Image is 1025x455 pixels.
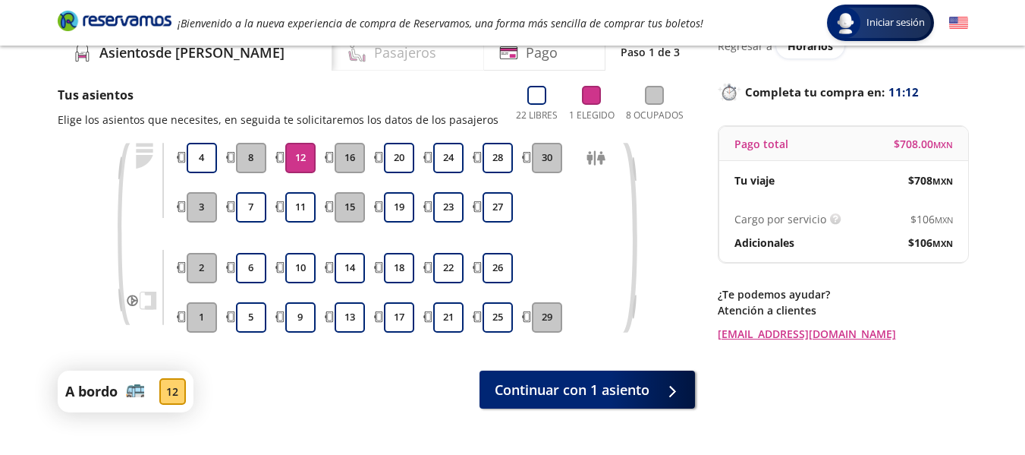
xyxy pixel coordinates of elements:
p: 8 Ocupados [626,109,684,122]
p: Completa tu compra en : [718,81,968,103]
small: MXN [933,139,953,150]
p: Atención a clientes [718,302,968,318]
button: 30 [532,143,562,173]
button: 21 [433,302,464,333]
button: 10 [285,253,316,283]
button: 16 [335,143,365,173]
em: ¡Bienvenido a la nueva experiencia de compra de Reservamos, una forma más sencilla de comprar tus... [178,16,703,30]
button: 8 [236,143,266,173]
button: Continuar con 1 asiento [479,371,695,409]
a: [EMAIL_ADDRESS][DOMAIN_NAME] [718,326,968,342]
button: 12 [285,143,316,173]
h4: Pasajeros [374,43,436,63]
button: 28 [483,143,513,173]
button: 23 [433,192,464,223]
a: Brand Logo [58,9,171,36]
h4: Pago [526,43,558,63]
span: Horarios [788,39,833,53]
span: Iniciar sesión [860,15,931,30]
button: 29 [532,302,562,333]
small: MXN [932,175,953,187]
button: 5 [236,302,266,333]
div: Regresar a ver horarios [718,33,968,58]
button: 17 [384,302,414,333]
p: Adicionales [734,235,794,251]
button: 27 [483,192,513,223]
button: 11 [285,192,316,223]
p: 22 Libres [516,109,558,122]
span: Continuar con 1 asiento [495,380,649,400]
button: 9 [285,302,316,333]
p: Cargo por servicio [734,211,826,227]
p: 1 Elegido [569,109,615,122]
button: 4 [187,143,217,173]
button: 18 [384,253,414,283]
button: 14 [335,253,365,283]
span: $ 708.00 [894,136,953,152]
button: 22 [433,253,464,283]
div: 12 [159,378,186,405]
p: Elige los asientos que necesites, en seguida te solicitaremos los datos de los pasajeros [58,112,498,128]
button: 2 [187,253,217,283]
button: 6 [236,253,266,283]
p: Paso 1 de 3 [621,44,680,60]
h4: Asientos de [PERSON_NAME] [99,43,285,63]
p: Regresar a [718,38,772,54]
small: MXN [932,238,953,249]
button: 19 [384,192,414,223]
button: 1 [187,302,217,333]
span: $ 708 [908,172,953,188]
p: Tu viaje [734,172,775,188]
span: 11:12 [888,84,919,101]
span: $ 106 [908,235,953,251]
button: 24 [433,143,464,173]
button: 13 [335,302,365,333]
small: MXN [935,214,953,226]
button: 26 [483,253,513,283]
p: ¿Te podemos ayudar? [718,286,968,302]
button: 15 [335,192,365,223]
button: 3 [187,192,217,223]
button: 7 [236,192,266,223]
p: Tus asientos [58,86,498,104]
button: English [949,14,968,33]
i: Brand Logo [58,9,171,32]
button: 20 [384,143,414,173]
p: A bordo [65,381,118,402]
button: 25 [483,302,513,333]
p: Pago total [734,136,788,152]
span: $ 106 [910,211,953,227]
